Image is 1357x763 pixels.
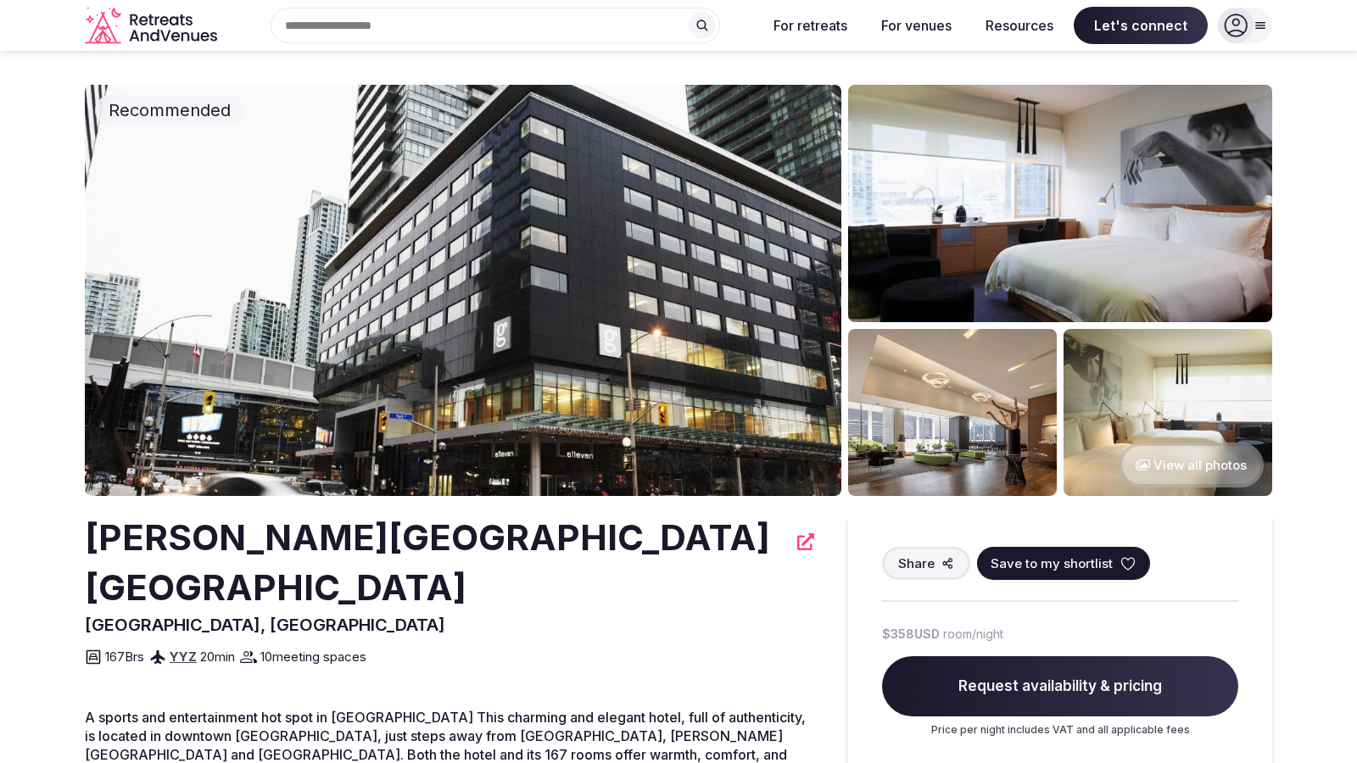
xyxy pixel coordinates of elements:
[848,85,1272,322] img: Venue gallery photo
[85,85,841,496] img: Venue cover photo
[868,7,965,44] button: For venues
[102,98,237,122] span: Recommended
[170,649,197,665] a: YYZ
[898,554,935,572] span: Share
[1119,443,1264,487] button: View all photos
[991,554,1113,572] span: Save to my shortlist
[85,513,787,613] h2: [PERSON_NAME][GEOGRAPHIC_DATA] [GEOGRAPHIC_DATA]
[260,648,366,666] span: 10 meeting spaces
[200,648,235,666] span: 20 min
[85,7,221,45] a: Visit the homepage
[882,656,1238,717] span: Request availability & pricing
[95,95,244,125] div: Recommended
[1074,7,1208,44] span: Let's connect
[1064,329,1272,496] img: Venue gallery photo
[882,626,940,643] span: $358 USD
[972,7,1067,44] button: Resources
[760,7,861,44] button: For retreats
[943,626,1003,643] span: room/night
[85,7,221,45] svg: Retreats and Venues company logo
[85,615,445,635] span: [GEOGRAPHIC_DATA], [GEOGRAPHIC_DATA]
[977,547,1150,580] button: Save to my shortlist
[848,329,1057,496] img: Venue gallery photo
[882,547,970,580] button: Share
[105,648,144,666] span: 167 Brs
[882,723,1238,738] p: Price per night includes VAT and all applicable fees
